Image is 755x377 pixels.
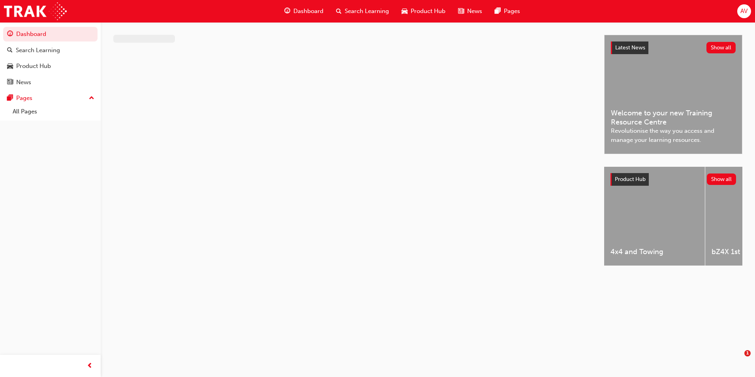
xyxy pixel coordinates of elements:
button: Show all [707,173,736,185]
span: 1 [744,350,751,356]
span: pages-icon [7,95,13,102]
a: Latest NewsShow allWelcome to your new Training Resource CentreRevolutionise the way you access a... [604,35,742,154]
span: Welcome to your new Training Resource Centre [611,109,736,126]
a: pages-iconPages [488,3,526,19]
span: car-icon [7,63,13,70]
span: news-icon [7,79,13,86]
span: news-icon [458,6,464,16]
span: Product Hub [615,176,646,183]
span: Search Learning [345,7,389,16]
button: Show all [706,42,736,53]
a: search-iconSearch Learning [330,3,395,19]
span: Latest News [615,44,645,51]
span: Dashboard [293,7,323,16]
span: guage-icon [7,31,13,38]
div: Product Hub [16,62,51,71]
div: Search Learning [16,46,60,55]
a: Latest NewsShow all [611,41,736,54]
a: All Pages [9,106,98,118]
a: Product HubShow all [610,173,736,186]
span: prev-icon [87,361,93,371]
a: Search Learning [3,43,98,58]
span: AV [740,7,747,16]
a: news-iconNews [452,3,488,19]
span: search-icon [336,6,342,16]
a: News [3,75,98,90]
img: Trak [4,2,67,20]
button: Pages [3,91,98,106]
span: search-icon [7,47,13,54]
button: DashboardSearch LearningProduct HubNews [3,25,98,91]
div: News [16,78,31,87]
span: pages-icon [495,6,501,16]
span: car-icon [402,6,408,16]
a: Product Hub [3,59,98,74]
button: AV [737,4,751,18]
span: Product Hub [411,7,445,16]
span: Pages [504,7,520,16]
span: Revolutionise the way you access and manage your learning resources. [611,126,736,144]
span: up-icon [89,93,94,104]
span: News [467,7,482,16]
a: car-iconProduct Hub [395,3,452,19]
iframe: Intercom live chat [728,350,747,369]
div: Pages [16,94,32,103]
span: 4x4 and Towing [610,247,699,256]
a: guage-iconDashboard [278,3,330,19]
a: Dashboard [3,27,98,41]
a: 4x4 and Towing [604,167,705,266]
span: guage-icon [284,6,290,16]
